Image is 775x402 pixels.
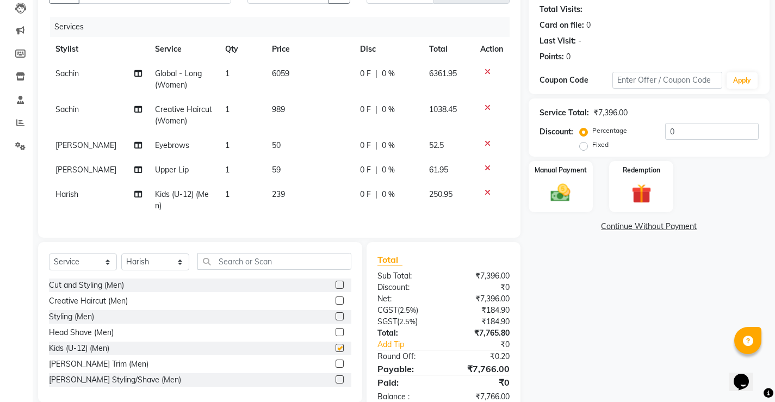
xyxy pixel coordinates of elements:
[55,189,78,199] span: Harish
[369,282,443,293] div: Discount:
[540,107,589,119] div: Service Total:
[369,351,443,362] div: Round Off:
[443,293,517,305] div: ₹7,396.00
[354,37,423,61] th: Disc
[429,69,457,78] span: 6361.95
[219,37,265,61] th: Qty
[265,37,354,61] th: Price
[360,68,371,79] span: 0 F
[382,164,395,176] span: 0 %
[540,4,582,15] div: Total Visits:
[375,104,377,115] span: |
[566,51,571,63] div: 0
[369,339,456,350] a: Add Tip
[382,189,395,200] span: 0 %
[155,140,189,150] span: Eyebrows
[49,343,109,354] div: Kids (U-12) (Men)
[423,37,473,61] th: Total
[155,165,189,175] span: Upper Lip
[578,35,581,47] div: -
[443,362,517,375] div: ₹7,766.00
[197,253,351,270] input: Search or Scan
[727,72,758,89] button: Apply
[369,305,443,316] div: ( )
[49,311,94,323] div: Styling (Men)
[360,164,371,176] span: 0 F
[443,270,517,282] div: ₹7,396.00
[49,327,114,338] div: Head Shave (Men)
[540,126,573,138] div: Discount:
[443,316,517,327] div: ₹184.90
[540,51,564,63] div: Points:
[272,189,285,199] span: 239
[429,140,444,150] span: 52.5
[49,358,148,370] div: [PERSON_NAME] Trim (Men)
[586,20,591,31] div: 0
[49,37,148,61] th: Stylist
[429,165,448,175] span: 61.95
[50,17,518,37] div: Services
[593,107,628,119] div: ₹7,396.00
[531,221,767,232] a: Continue Without Payment
[540,20,584,31] div: Card on file:
[225,104,230,114] span: 1
[623,165,660,175] label: Redemption
[155,189,209,211] span: Kids (U-12) (Men)
[443,305,517,316] div: ₹184.90
[49,295,128,307] div: Creative Haircut (Men)
[369,270,443,282] div: Sub Total:
[272,69,289,78] span: 6059
[225,165,230,175] span: 1
[443,327,517,339] div: ₹7,765.80
[399,317,416,326] span: 2.5%
[443,376,517,389] div: ₹0
[429,189,452,199] span: 250.95
[369,362,443,375] div: Payable:
[272,104,285,114] span: 989
[382,140,395,151] span: 0 %
[55,165,116,175] span: [PERSON_NAME]
[474,37,510,61] th: Action
[540,75,612,86] div: Coupon Code
[456,339,518,350] div: ₹0
[443,351,517,362] div: ₹0.20
[544,182,576,205] img: _cash.svg
[375,189,377,200] span: |
[592,140,609,150] label: Fixed
[377,305,398,315] span: CGST
[382,68,395,79] span: 0 %
[535,165,587,175] label: Manual Payment
[612,72,722,89] input: Enter Offer / Coupon Code
[592,126,627,135] label: Percentage
[55,140,116,150] span: [PERSON_NAME]
[429,104,457,114] span: 1038.45
[360,140,371,151] span: 0 F
[375,68,377,79] span: |
[540,35,576,47] div: Last Visit:
[155,104,212,126] span: Creative Haircut (Women)
[729,358,764,391] iframe: chat widget
[375,140,377,151] span: |
[360,104,371,115] span: 0 F
[49,374,181,386] div: [PERSON_NAME] Styling/Shave (Men)
[400,306,416,314] span: 2.5%
[360,189,371,200] span: 0 F
[55,69,79,78] span: Sachin
[625,182,658,206] img: _gift.svg
[375,164,377,176] span: |
[369,316,443,327] div: ( )
[225,140,230,150] span: 1
[369,376,443,389] div: Paid:
[377,317,397,326] span: SGST
[443,282,517,293] div: ₹0
[225,189,230,199] span: 1
[369,327,443,339] div: Total:
[225,69,230,78] span: 1
[272,140,281,150] span: 50
[377,254,402,265] span: Total
[148,37,219,61] th: Service
[49,280,124,291] div: Cut and Styling (Men)
[155,69,202,90] span: Global - Long (Women)
[55,104,79,114] span: Sachin
[382,104,395,115] span: 0 %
